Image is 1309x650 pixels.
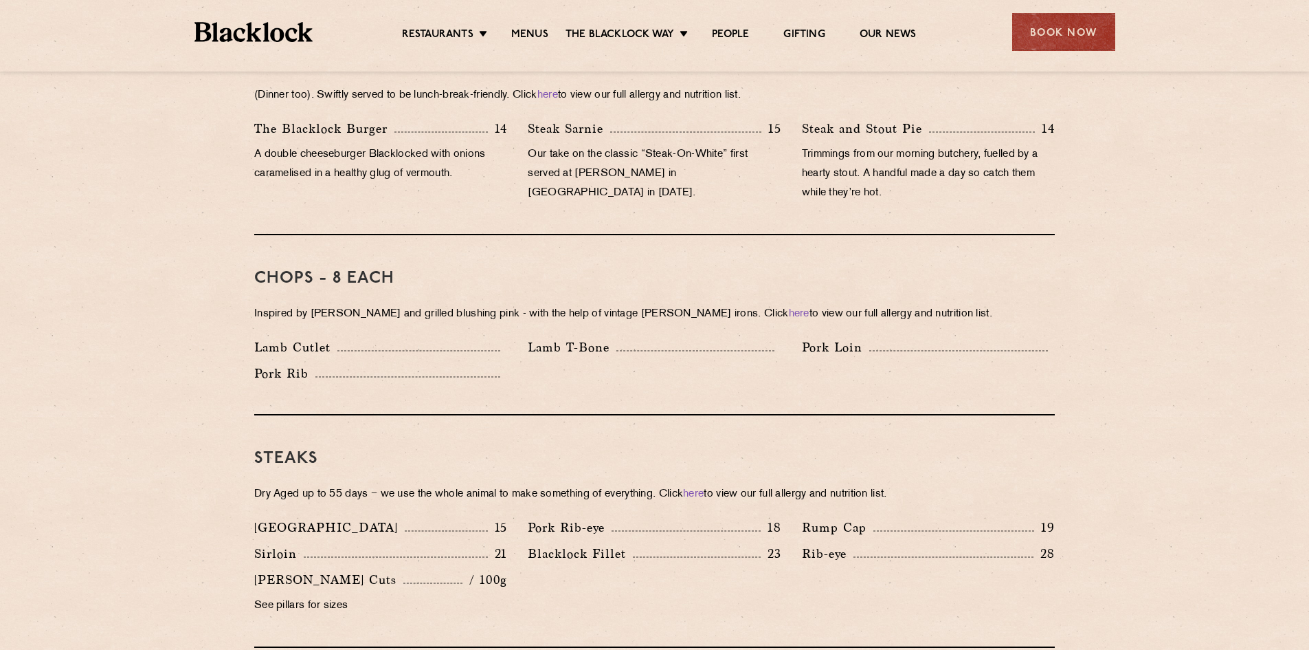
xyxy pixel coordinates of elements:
p: Steak and Stout Pie [802,119,929,138]
p: 28 [1033,545,1055,563]
p: [GEOGRAPHIC_DATA] [254,518,405,537]
p: Lamb Cutlet [254,338,337,357]
p: Sirloin [254,544,304,563]
img: BL_Textured_Logo-footer-cropped.svg [194,22,313,42]
p: See pillars for sizes [254,596,507,616]
p: Pork Loin [802,338,869,357]
p: Blacklock Fillet [528,544,633,563]
h3: Chops - 8 each [254,270,1055,288]
p: 15 [761,120,781,138]
p: Inspired by [PERSON_NAME] and grilled blushing pink - with the help of vintage [PERSON_NAME] iron... [254,305,1055,324]
p: 15 [488,519,508,537]
p: 14 [488,120,508,138]
p: Lamb T-Bone [528,338,616,357]
a: Menus [511,28,548,43]
p: Rump Cap [802,518,873,537]
p: 21 [488,545,508,563]
p: Pork Rib-eye [528,518,612,537]
a: here [789,309,809,319]
a: People [712,28,749,43]
p: (Dinner too). Swiftly served to be lunch-break-friendly. Click to view our full allergy and nutri... [254,86,1055,105]
p: The Blacklock Burger [254,119,394,138]
a: Our News [860,28,917,43]
p: Dry Aged up to 55 days − we use the whole animal to make something of everything. Click to view o... [254,485,1055,504]
p: Pork Rib [254,364,315,383]
p: [PERSON_NAME] Cuts [254,570,403,589]
p: 14 [1035,120,1055,138]
p: 19 [1034,519,1055,537]
a: Gifting [783,28,825,43]
p: Trimmings from our morning butchery, fuelled by a hearty stout. A handful made a day so catch the... [802,145,1055,203]
p: Rib-eye [802,544,853,563]
p: / 100g [462,571,507,589]
p: Steak Sarnie [528,119,610,138]
p: A double cheeseburger Blacklocked with onions caramelised in a healthy glug of vermouth. [254,145,507,184]
h3: Steaks [254,450,1055,468]
p: Our take on the classic “Steak-On-White” first served at [PERSON_NAME] in [GEOGRAPHIC_DATA] in [D... [528,145,781,203]
a: here [537,90,558,100]
div: Book Now [1012,13,1115,51]
a: here [683,489,704,499]
a: The Blacklock Way [566,28,674,43]
p: 23 [761,545,781,563]
a: Restaurants [402,28,473,43]
p: 18 [761,519,781,537]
